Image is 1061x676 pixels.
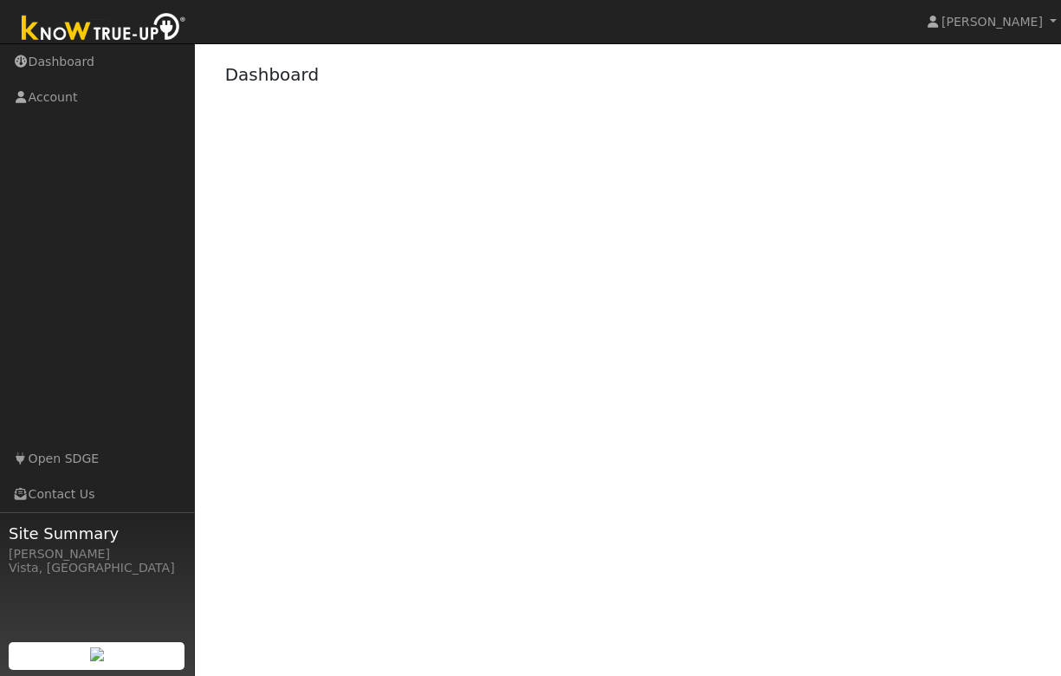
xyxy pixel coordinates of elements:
div: [PERSON_NAME] [9,545,185,563]
img: Know True-Up [13,10,195,49]
div: Vista, [GEOGRAPHIC_DATA] [9,559,185,577]
a: Dashboard [225,64,320,85]
span: Site Summary [9,522,185,545]
span: [PERSON_NAME] [941,15,1043,29]
img: retrieve [90,647,104,661]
